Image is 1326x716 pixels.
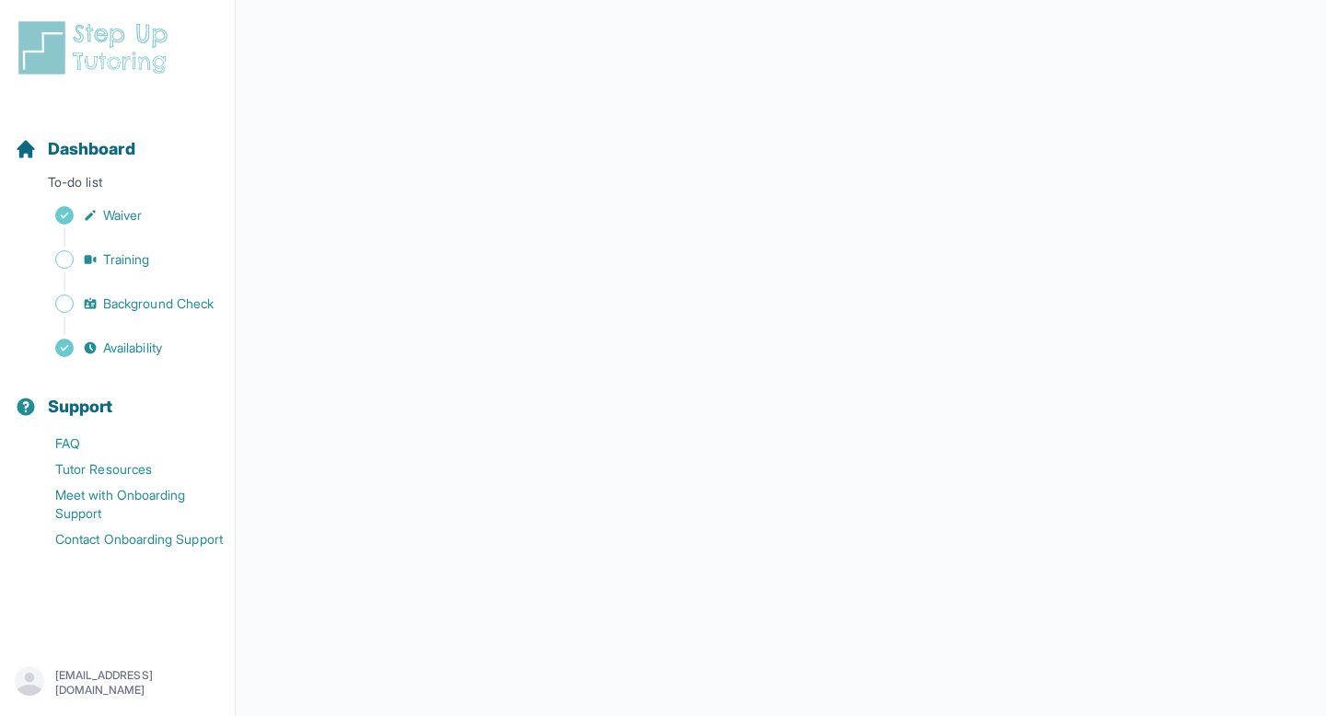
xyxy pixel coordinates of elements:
a: Tutor Resources [15,456,235,482]
span: Support [48,394,113,420]
img: logo [15,18,179,77]
button: Support [7,364,227,427]
button: [EMAIL_ADDRESS][DOMAIN_NAME] [15,666,220,699]
a: Waiver [15,202,235,228]
a: Training [15,247,235,272]
p: [EMAIL_ADDRESS][DOMAIN_NAME] [55,668,220,698]
span: Waiver [103,206,142,225]
span: Training [103,250,150,269]
a: FAQ [15,431,235,456]
span: Availability [103,339,162,357]
a: Meet with Onboarding Support [15,482,235,526]
span: Dashboard [48,136,135,162]
a: Background Check [15,291,235,317]
a: Availability [15,335,235,361]
a: Dashboard [15,136,135,162]
span: Background Check [103,294,214,313]
button: Dashboard [7,107,227,169]
p: To-do list [7,173,227,199]
a: Contact Onboarding Support [15,526,235,552]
